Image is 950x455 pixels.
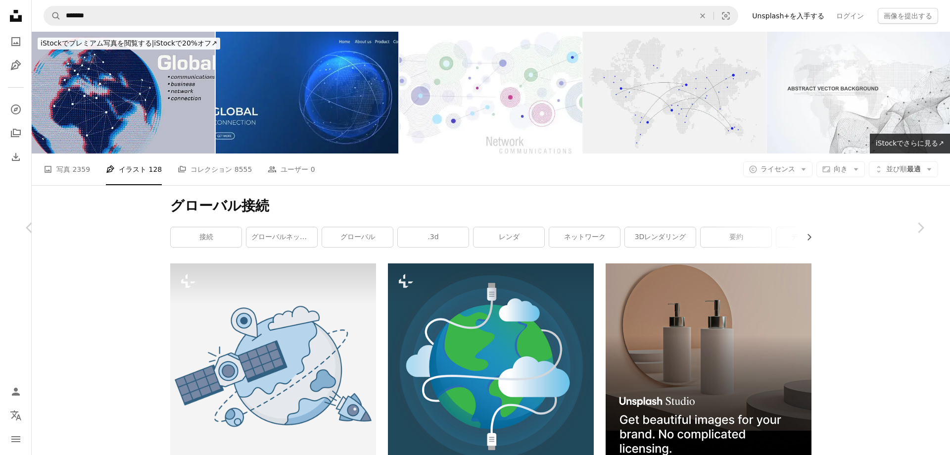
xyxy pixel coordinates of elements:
span: ライセンス [760,165,795,173]
a: 探す [6,100,26,119]
span: 8555 [235,164,252,175]
form: サイト内でビジュアルを探す [44,6,738,26]
a: デジタル画像 [776,227,847,247]
span: 向き [834,165,848,173]
button: 全てクリア [692,6,713,25]
a: イラスト [6,55,26,75]
button: ビジュアル検索 [714,6,738,25]
a: グローバル [322,227,393,247]
button: 言語 [6,405,26,425]
a: ネットワーク [549,227,620,247]
a: 衛星が地球を周回しています。 [170,362,376,371]
span: 並び順 [886,165,907,173]
a: 3Dレンダリング [625,227,696,247]
button: リストを右にスクロールする [800,227,811,247]
img: グローバル輸送 [583,32,766,153]
a: ログイン / 登録する [6,382,26,402]
span: 最適 [886,164,921,174]
span: iStockでプレミアム写真を閲覧する | [41,39,154,47]
a: ログイン [830,8,870,24]
a: .3d [398,227,469,247]
a: ダウンロード履歴 [6,147,26,167]
a: ユーザー 0 [268,153,315,185]
button: 向き [816,161,865,177]
button: ライセンス [743,161,812,177]
img: グローバル ネットワーク等角図。テクノロジーデジタル3D地球儀。接続データ サービス。クラウド ストレージの概念。 [216,32,399,153]
span: 2359 [72,164,90,175]
img: グローバル ネットワーク接続の概念。ビッグデータの可視化。グローバルコンピュータネットワークにおけるソーシャルネットワーク通信インターネット技術。ビジネス。科学。ベクトル図 [767,32,950,153]
button: 並び順最適 [869,161,938,177]
span: iStockでさらに見る ↗ [876,139,944,147]
h1: グローバル接続 [170,197,811,215]
a: 接続 [171,227,241,247]
a: グローバルネットワーク [246,227,317,247]
a: レンダ [474,227,544,247]
span: 0 [311,164,315,175]
button: メニュー [6,429,26,449]
a: 要約 [701,227,771,247]
a: 次へ [891,180,950,275]
a: たくさんのワイヤーが接続された地球の写真 [388,362,594,371]
div: iStockで20%オフ ↗ [38,38,220,50]
a: 写真 2359 [44,153,90,185]
button: 画像を提出する [878,8,938,24]
a: iStockでプレミアム写真を閲覧する|iStockで20%オフ↗ [32,32,226,55]
img: Global Communications [32,32,215,153]
a: iStockでさらに見る↗ [870,134,950,153]
a: Unsplash+を入手する [746,8,830,24]
img: ネットワークブルー [399,32,582,153]
a: コレクション 8555 [178,153,252,185]
a: コレクション [6,123,26,143]
a: 写真 [6,32,26,51]
button: Unsplashで検索する [44,6,61,25]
